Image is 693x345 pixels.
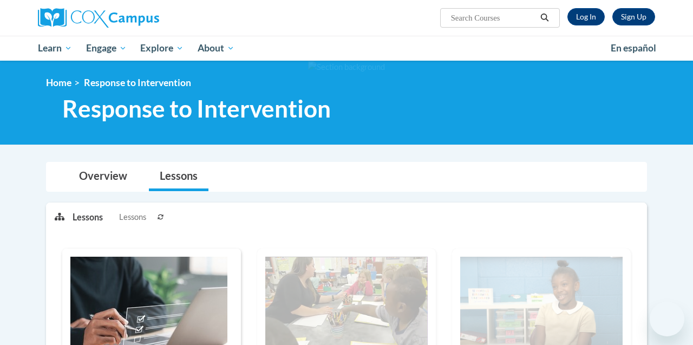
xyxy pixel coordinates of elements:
[119,211,146,223] span: Lessons
[612,8,655,25] a: Register
[650,302,684,336] iframe: Button to launch messaging window, conversation in progress
[31,36,79,61] a: Learn
[30,36,663,61] div: Main menu
[198,42,234,55] span: About
[567,8,605,25] a: Log In
[62,94,331,123] span: Response to Intervention
[38,8,159,28] img: Cox Campus
[86,42,127,55] span: Engage
[133,36,191,61] a: Explore
[191,36,241,61] a: About
[140,42,184,55] span: Explore
[73,211,103,223] p: Lessons
[149,162,208,191] a: Lessons
[537,11,553,24] button: Search
[46,77,71,88] a: Home
[308,61,385,73] img: Section background
[79,36,134,61] a: Engage
[604,37,663,60] a: En español
[611,42,656,54] span: En español
[450,11,537,24] input: Search Courses
[38,42,72,55] span: Learn
[38,8,233,28] a: Cox Campus
[84,77,191,88] span: Response to Intervention
[68,162,138,191] a: Overview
